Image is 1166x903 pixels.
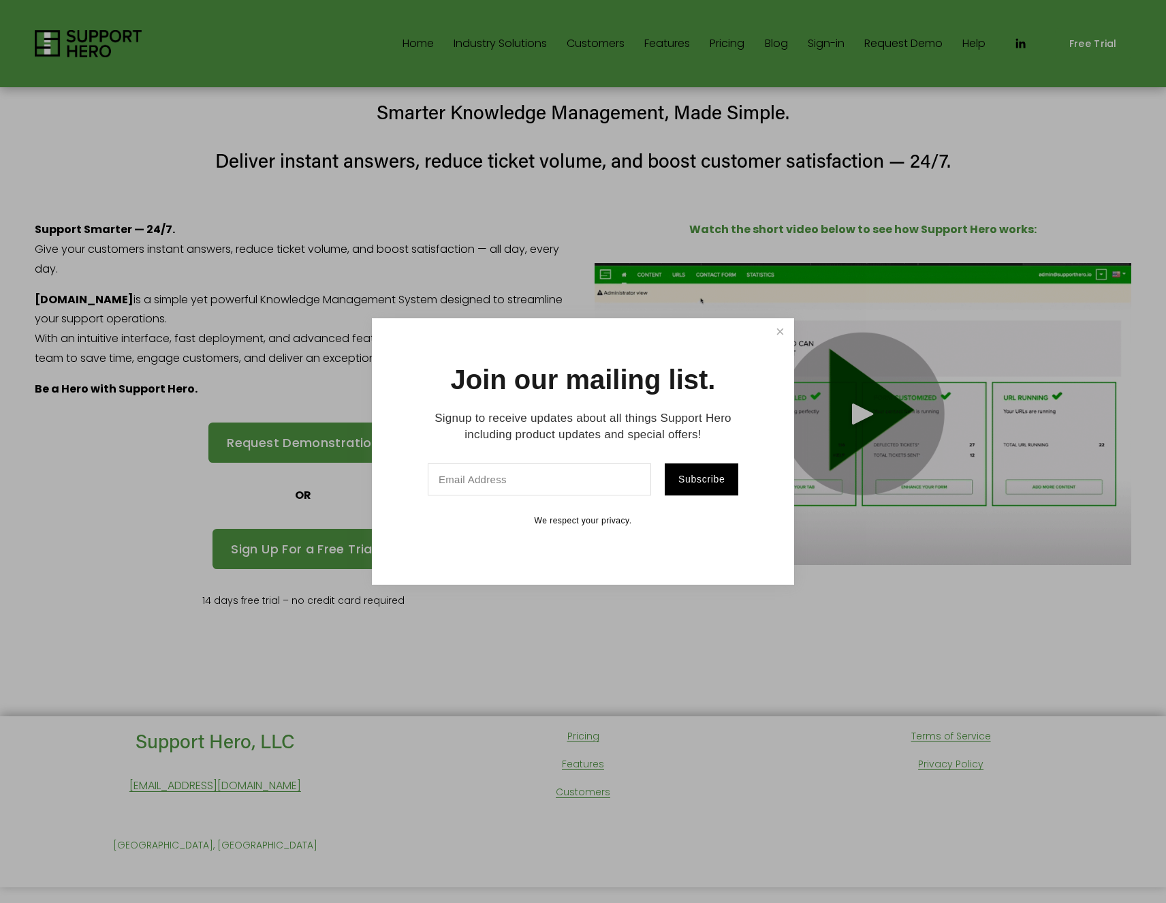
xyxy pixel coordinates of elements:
h1: Join our mailing list. [451,366,716,393]
p: We respect your privacy. [420,516,746,527]
a: Close [768,320,792,344]
span: Subscribe [678,474,725,485]
input: Email Address [428,463,651,495]
button: Subscribe [665,463,738,495]
p: Signup to receive updates about all things Support Hero including product updates and special off... [420,410,746,443]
